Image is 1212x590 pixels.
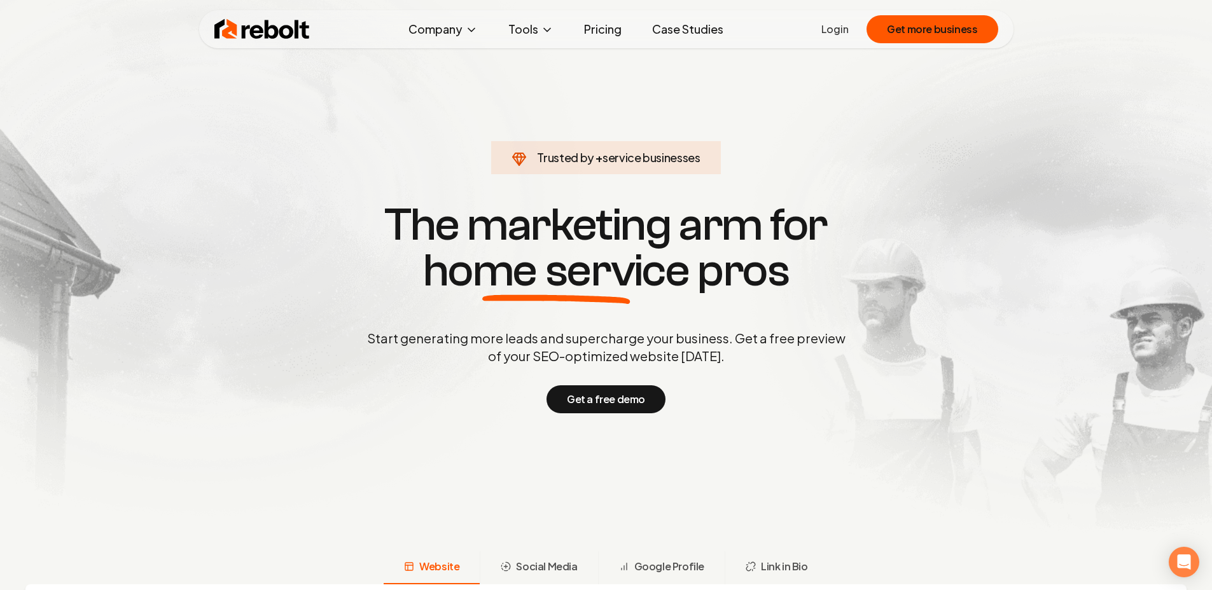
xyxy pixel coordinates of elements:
button: Website [384,551,480,584]
button: Link in Bio [725,551,828,584]
a: Case Studies [642,17,734,42]
span: Trusted by [537,150,594,165]
span: Link in Bio [761,559,808,574]
a: Pricing [574,17,632,42]
div: Open Intercom Messenger [1169,547,1199,577]
p: Start generating more leads and supercharge your business. Get a free preview of your SEO-optimiz... [365,329,848,365]
button: Get more business [867,15,998,43]
button: Tools [498,17,564,42]
button: Company [398,17,488,42]
img: Rebolt Logo [214,17,310,42]
button: Google Profile [598,551,725,584]
span: + [596,150,603,165]
span: Social Media [516,559,577,574]
button: Social Media [480,551,597,584]
a: Login [821,22,849,37]
h1: The marketing arm for pros [301,202,912,294]
span: Google Profile [634,559,704,574]
span: home service [423,248,690,294]
span: service businesses [603,150,700,165]
button: Get a free demo [547,385,665,413]
span: Website [419,559,459,574]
